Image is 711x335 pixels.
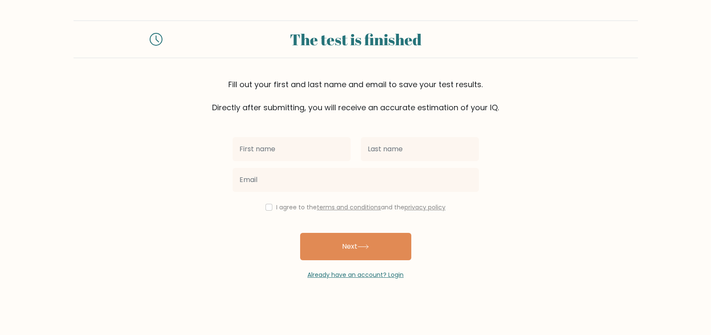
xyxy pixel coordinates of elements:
div: The test is finished [173,28,539,51]
div: Fill out your first and last name and email to save your test results. Directly after submitting,... [74,79,638,113]
input: First name [233,137,351,161]
a: privacy policy [404,203,445,212]
a: Already have an account? Login [307,270,404,279]
a: terms and conditions [317,203,381,212]
button: Next [300,233,411,260]
input: Email [233,168,479,192]
input: Last name [361,137,479,161]
label: I agree to the and the [276,203,445,212]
